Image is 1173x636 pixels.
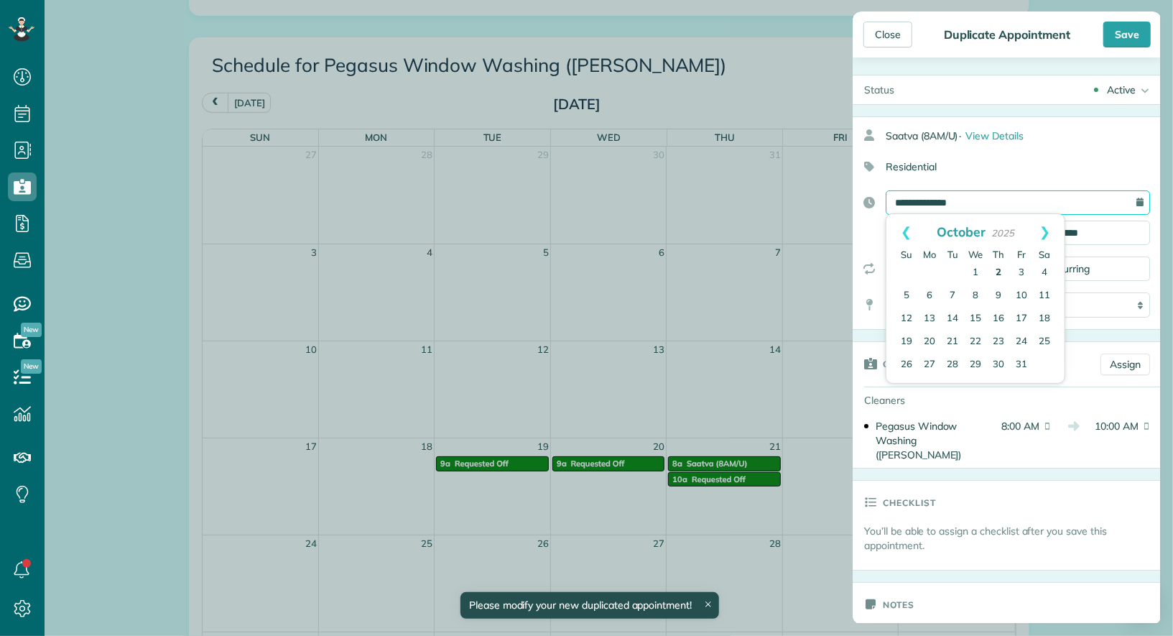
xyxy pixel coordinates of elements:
[987,262,1010,285] a: 2
[1033,262,1056,285] a: 4
[968,249,983,260] span: Wednesday
[460,592,719,619] div: Please modify your new duplicated appointment!
[941,285,964,308] a: 7
[987,331,1010,354] a: 23
[941,331,964,354] a: 21
[923,249,936,260] span: Monday
[987,308,1010,331] a: 16
[1010,285,1033,308] a: 10
[1103,22,1151,47] div: Save
[863,22,912,47] div: Close
[853,75,906,104] div: Status
[886,214,926,250] a: Prev
[993,249,1004,260] span: Thursday
[964,262,987,285] a: 1
[864,524,1162,553] p: You’ll be able to assign a checklist after you save this appointment.
[1039,249,1050,260] span: Saturday
[964,331,987,354] a: 22
[964,354,987,377] a: 29
[918,354,941,377] a: 27
[941,308,964,331] a: 14
[895,285,918,308] a: 5
[941,354,964,377] a: 28
[1090,419,1139,462] span: 10:00 AM
[940,27,1075,42] div: Duplicate Appointment
[1010,308,1033,331] a: 17
[964,285,987,308] a: 8
[918,331,941,354] a: 20
[1046,262,1090,275] span: Recurring
[1033,285,1056,308] a: 11
[853,387,953,413] div: Cleaners
[853,155,1150,179] div: Residential
[1033,331,1056,354] a: 25
[987,285,1010,308] a: 9
[901,249,912,260] span: Sunday
[965,129,1024,142] span: View Details
[1107,83,1136,97] div: Active
[964,308,987,331] a: 15
[918,285,941,308] a: 6
[937,223,986,239] span: October
[1100,354,1150,375] a: Assign
[21,323,42,337] span: New
[1033,308,1056,331] a: 18
[895,331,918,354] a: 19
[1010,354,1033,377] a: 31
[987,354,1010,377] a: 30
[959,129,961,142] span: ·
[883,481,936,524] h3: Checklist
[991,419,1039,462] span: 8:00 AM
[1025,214,1065,250] a: Next
[1010,331,1033,354] a: 24
[991,227,1014,239] span: 2025
[883,342,934,385] h3: Cleaners
[886,123,1162,149] div: Saatva (8AM/U)
[918,308,941,331] a: 13
[947,249,958,260] span: Tuesday
[876,419,986,462] div: Pegasus Window Washing ([PERSON_NAME])
[21,359,42,374] span: New
[1010,262,1033,285] a: 3
[895,354,918,377] a: 26
[895,308,918,331] a: 12
[883,583,914,626] h3: Notes
[1017,249,1026,260] span: Friday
